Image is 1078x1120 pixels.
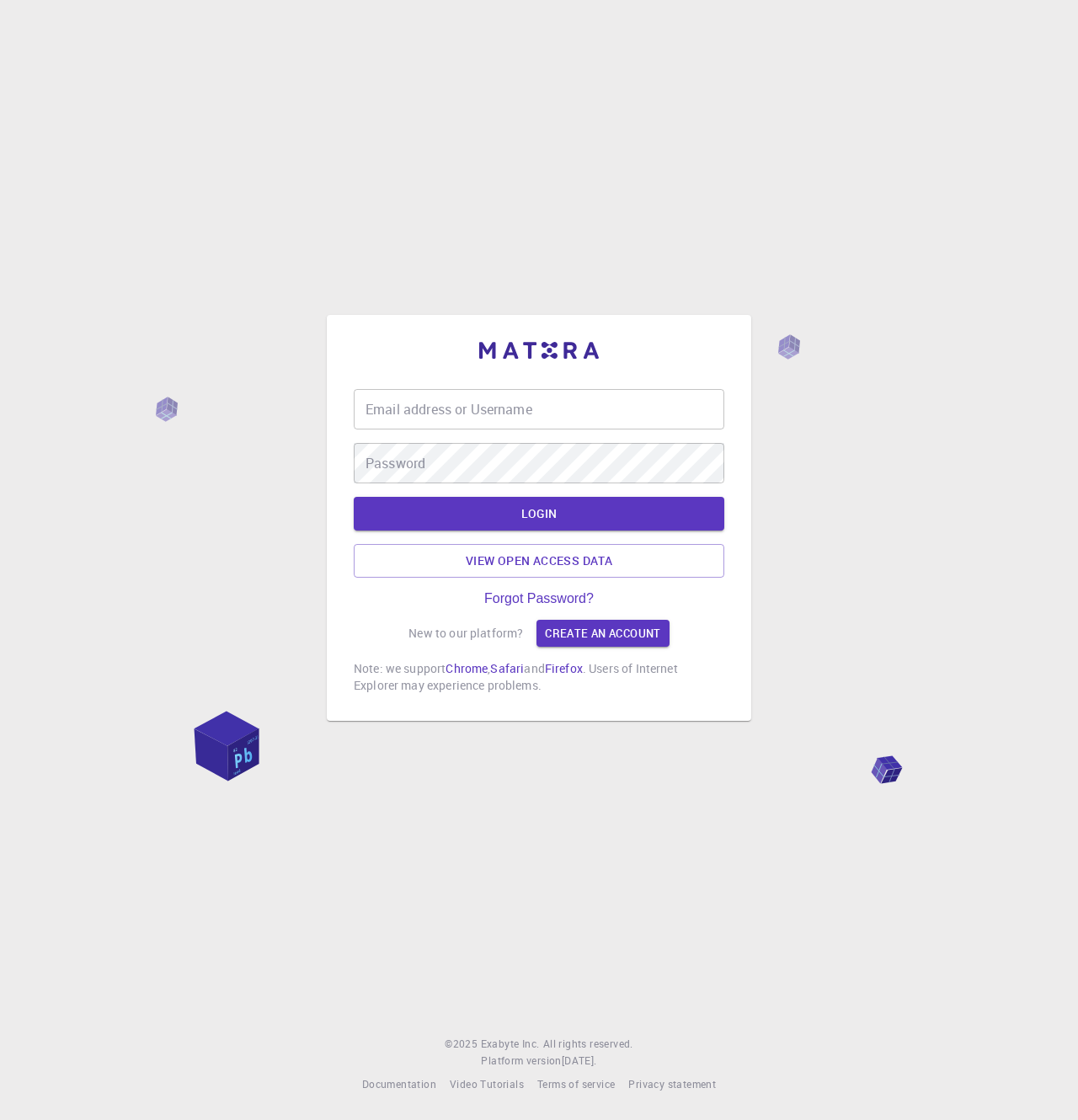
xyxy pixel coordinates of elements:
[537,1076,615,1093] a: Terms of service
[562,1053,597,1067] span: [DATE] .
[628,1076,716,1093] a: Privacy statement
[450,1077,524,1091] span: Video Tutorials
[408,625,523,642] p: New to our platform?
[545,660,583,676] a: Firefox
[354,660,724,694] p: Note: we support , and . Users of Internet Explorer may experience problems.
[362,1077,436,1091] span: Documentation
[354,497,724,531] button: LOGIN
[481,1037,540,1050] span: Exabyte Inc.
[445,1036,480,1053] span: © 2025
[362,1076,436,1093] a: Documentation
[450,1076,524,1093] a: Video Tutorials
[481,1053,561,1069] span: Platform version
[490,660,524,676] a: Safari
[537,1077,615,1091] span: Terms of service
[354,544,724,578] a: View open access data
[562,1053,597,1069] a: [DATE].
[543,1036,633,1053] span: All rights reserved.
[536,620,669,647] a: Create an account
[481,1036,540,1053] a: Exabyte Inc.
[628,1077,716,1091] span: Privacy statement
[484,591,594,606] a: Forgot Password?
[446,660,488,676] a: Chrome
